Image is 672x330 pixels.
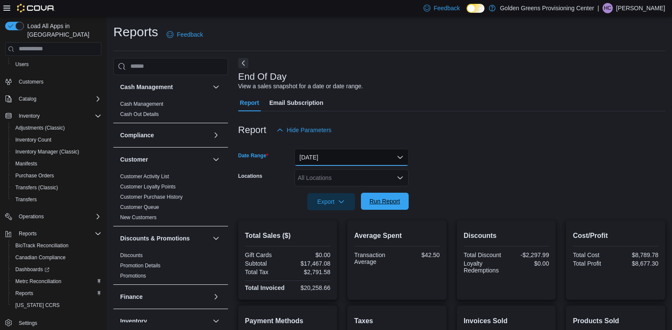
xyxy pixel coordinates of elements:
a: Promotion Details [120,263,161,269]
button: Transfers (Classic) [9,182,105,194]
span: Transfers (Classic) [12,182,101,193]
label: Date Range [238,152,268,159]
h3: Cash Management [120,83,173,91]
div: $2,791.58 [289,269,330,275]
span: Manifests [12,159,101,169]
h2: Cost/Profit [573,231,658,241]
span: Washington CCRS [12,300,101,310]
a: Adjustments (Classic) [12,123,68,133]
span: Manifests [15,160,37,167]
button: Compliance [211,130,221,140]
span: Users [15,61,29,68]
h3: Finance [120,292,143,301]
h2: Taxes [354,316,440,326]
span: Catalog [19,96,36,102]
button: [DATE] [294,149,409,166]
div: $0.00 [289,252,330,258]
button: Inventory [211,316,221,326]
div: Total Profit [573,260,614,267]
h1: Reports [113,23,158,41]
span: Transfers [12,194,101,205]
span: Operations [15,211,101,222]
button: Metrc Reconciliation [9,275,105,287]
button: Discounts & Promotions [120,234,209,243]
div: Transaction Average [354,252,395,265]
div: Total Discount [464,252,505,258]
span: Email Subscription [269,94,323,111]
button: Canadian Compliance [9,252,105,263]
span: Settings [15,317,101,328]
img: Cova [17,4,55,12]
a: Feedback [163,26,206,43]
span: Customer Purchase History [120,194,183,200]
h2: Products Sold [573,316,658,326]
button: Reports [2,228,105,240]
div: Cash Management [113,99,228,123]
button: Reports [15,229,40,239]
input: Dark Mode [467,4,485,13]
div: Hailey Cashen [603,3,613,13]
div: Loyalty Redemptions [464,260,505,274]
span: Adjustments (Classic) [12,123,101,133]
span: Reports [15,229,101,239]
a: Discounts [120,252,143,258]
span: Promotion Details [120,262,161,269]
span: Canadian Compliance [12,252,101,263]
button: Inventory Manager (Classic) [9,146,105,158]
span: Hide Parameters [287,126,332,134]
span: Metrc Reconciliation [15,278,61,285]
span: Adjustments (Classic) [15,124,65,131]
button: Customer [120,155,209,164]
a: Reports [12,288,37,298]
button: Run Report [361,193,409,210]
button: Inventory [120,317,209,325]
span: Inventory Manager (Classic) [12,147,101,157]
a: Customer Loyalty Points [120,184,176,190]
button: Settings [2,316,105,329]
a: Dashboards [12,264,53,275]
span: Customer Activity List [120,173,169,180]
div: $8,677.30 [617,260,658,267]
button: Discounts & Promotions [211,233,221,243]
div: $8,789.78 [617,252,658,258]
button: Inventory [15,111,43,121]
div: $0.00 [508,260,549,267]
span: BioTrack Reconciliation [15,242,69,249]
button: Transfers [9,194,105,206]
span: Dashboards [15,266,49,273]
a: Dashboards [9,263,105,275]
p: [PERSON_NAME] [616,3,665,13]
span: Inventory Manager (Classic) [15,148,79,155]
p: Golden Greens Provisioning Center [500,3,594,13]
h3: End Of Day [238,72,287,82]
span: Transfers (Classic) [15,184,58,191]
a: BioTrack Reconciliation [12,240,72,251]
p: | [597,3,599,13]
span: Dashboards [12,264,101,275]
a: Cash Out Details [120,111,159,117]
button: Operations [2,211,105,223]
h3: Customer [120,155,148,164]
button: Finance [211,292,221,302]
a: Metrc Reconciliation [12,276,65,287]
button: Open list of options [397,174,404,181]
span: Discounts [120,252,143,259]
span: Inventory Count [12,135,101,145]
span: Cash Management [120,101,163,107]
a: Customer Queue [120,204,159,210]
div: Customer [113,171,228,226]
div: Discounts & Promotions [113,250,228,284]
span: Inventory [15,111,101,121]
span: Customer Loyalty Points [120,183,176,190]
button: Operations [15,211,47,222]
div: $20,258.66 [289,284,330,291]
span: Export [312,193,350,210]
button: Hide Parameters [273,122,335,139]
span: Inventory [19,113,40,119]
h3: Inventory [120,317,147,325]
div: Total Tax [245,269,286,275]
a: Transfers [12,194,40,205]
button: Inventory [2,110,105,122]
a: Inventory Manager (Classic) [12,147,83,157]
